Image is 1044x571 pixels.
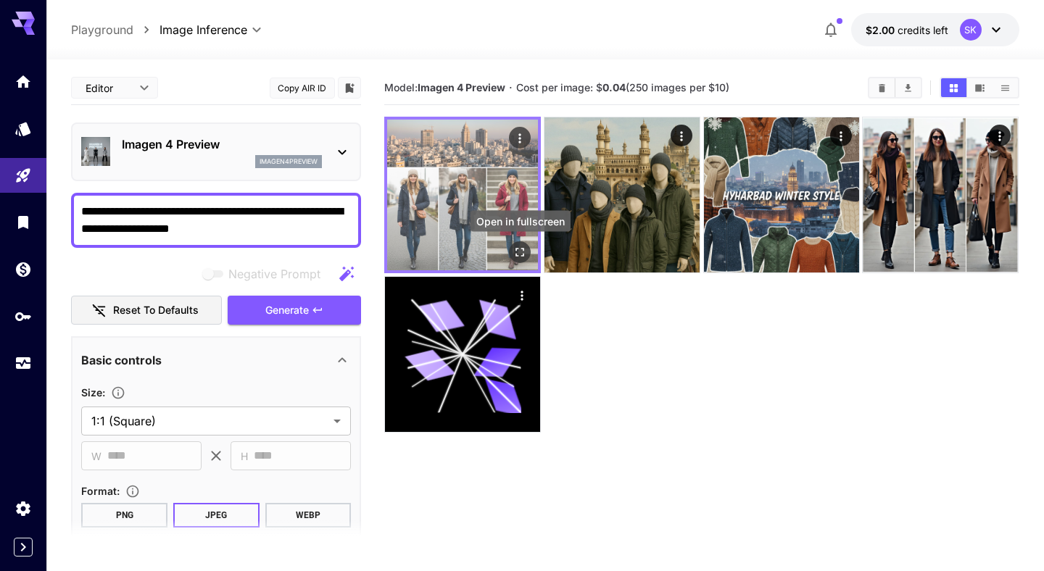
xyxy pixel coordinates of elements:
div: Home [14,72,32,91]
span: credits left [898,24,948,36]
button: Show images in list view [993,78,1018,97]
p: Basic controls [81,351,162,369]
span: W [91,448,101,464]
p: Imagen 4 Preview [122,136,322,153]
div: Settings [14,499,32,517]
button: JPEG [173,503,260,528]
div: Actions [990,125,1011,146]
div: Actions [510,127,531,149]
img: 9k= [863,117,1018,272]
div: Open in fullscreen [510,241,531,263]
button: WEBP [265,503,352,528]
button: $2.00SK [851,13,1019,46]
div: Basic controls [81,343,351,378]
a: Playground [71,21,133,38]
div: Wallet [14,260,32,278]
b: Imagen 4 Preview [418,81,505,93]
span: 1:1 (Square) [91,412,328,430]
button: Clear Images [869,78,895,97]
span: Format : [81,485,120,497]
div: API Keys [14,307,32,325]
img: 9k= [704,117,859,272]
span: Image Inference [159,21,247,38]
button: Copy AIR ID [270,78,335,99]
span: Editor [86,80,130,96]
button: Choose the file format for the output image. [120,484,146,499]
span: Generate [265,301,309,320]
p: · [509,79,513,96]
button: Show images in video view [967,78,993,97]
div: Library [14,213,32,231]
span: H [241,448,248,464]
div: Actions [671,125,692,146]
button: Download All [895,78,921,97]
div: Show images in grid viewShow images in video viewShow images in list view [940,77,1019,99]
button: Generate [228,296,361,325]
span: Size : [81,386,105,399]
span: Cost per image: $ (250 images per $10) [516,81,729,93]
span: Model: [384,81,505,93]
button: Show images in grid view [941,78,966,97]
span: Negative prompts are not compatible with the selected model. [199,264,332,283]
div: Actions [830,125,852,146]
span: $2.00 [866,24,898,36]
div: Models [14,120,32,138]
p: imagen4preview [260,157,318,167]
button: Expand sidebar [14,538,33,557]
div: Usage [14,354,32,372]
button: Adjust the dimensions of the generated image by specifying its width and height in pixels, or sel... [105,385,131,400]
span: Negative Prompt [228,265,320,283]
div: SK [960,19,982,41]
img: Z [544,117,700,272]
div: Actions [512,284,534,306]
div: Playground [14,167,32,185]
button: PNG [81,503,167,528]
button: Add to library [343,79,356,96]
div: Clear ImagesDownload All [868,77,922,99]
div: $2.00 [866,22,948,38]
button: Reset to defaults [71,296,222,325]
b: 0.04 [602,81,626,93]
nav: breadcrumb [71,21,159,38]
div: Imagen 4 Previewimagen4preview [81,130,351,174]
div: Open in fullscreen [471,211,571,232]
img: Z [387,120,538,270]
